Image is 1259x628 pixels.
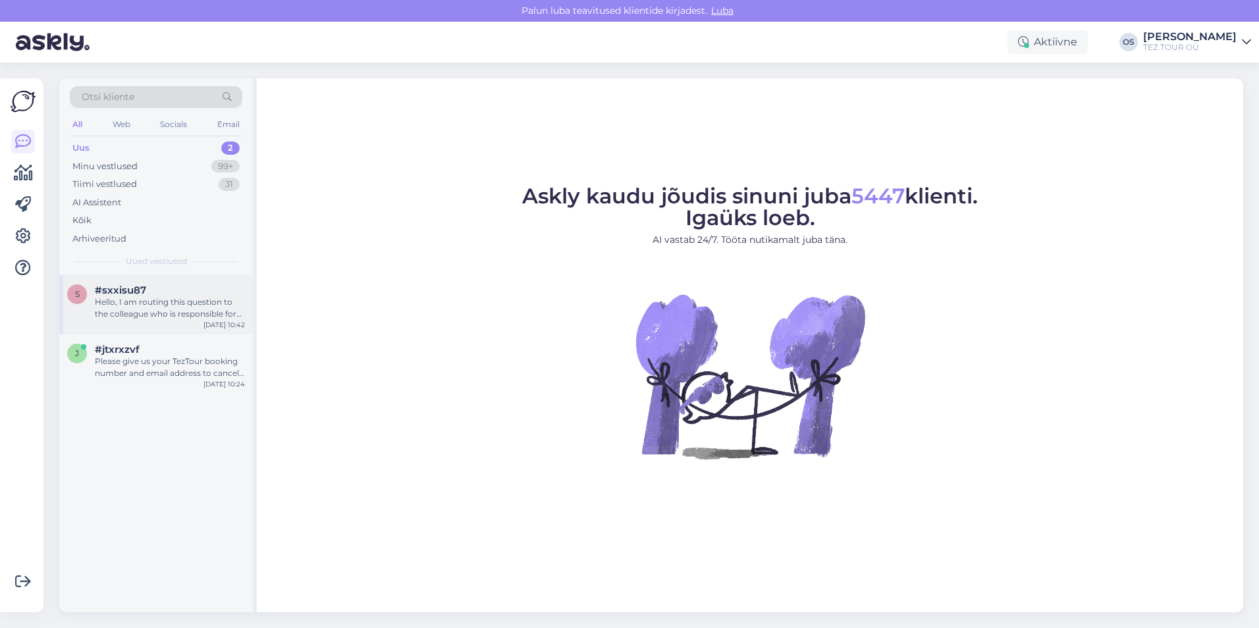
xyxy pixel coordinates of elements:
div: Aktiivne [1007,30,1088,54]
div: Web [110,116,133,133]
p: AI vastab 24/7. Tööta nutikamalt juba täna. [522,233,978,247]
span: 5447 [851,183,905,209]
span: Luba [707,5,737,16]
div: 99+ [211,160,240,173]
div: Uus [72,142,90,155]
a: [PERSON_NAME]TEZ TOUR OÜ [1143,32,1251,53]
div: Arhiveeritud [72,232,126,246]
span: Askly kaudu jõudis sinuni juba klienti. Igaüks loeb. [522,183,978,230]
span: Uued vestlused [126,255,187,267]
div: TEZ TOUR OÜ [1143,42,1237,53]
div: OS [1119,33,1138,51]
span: #sxxisu87 [95,284,146,296]
img: Askly Logo [11,89,36,114]
span: s [75,289,80,299]
span: j [75,348,79,358]
div: [DATE] 10:42 [203,320,245,330]
div: [DATE] 10:24 [203,379,245,389]
span: #jtxrxzvf [95,344,140,355]
div: Minu vestlused [72,160,138,173]
div: 31 [219,178,240,191]
div: Kõik [72,214,92,227]
div: All [70,116,85,133]
div: Please give us your TezTour booking number and email address to cancel your trip to [GEOGRAPHIC_D... [95,355,245,379]
div: 2 [221,142,240,155]
img: No Chat active [631,257,869,494]
span: Otsi kliente [82,90,134,104]
div: AI Assistent [72,196,121,209]
div: Tiimi vestlused [72,178,137,191]
div: Email [215,116,242,133]
div: Hello, I am routing this question to the colleague who is responsible for this topic. The reply m... [95,296,245,320]
div: [PERSON_NAME] [1143,32,1237,42]
div: Socials [157,116,190,133]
